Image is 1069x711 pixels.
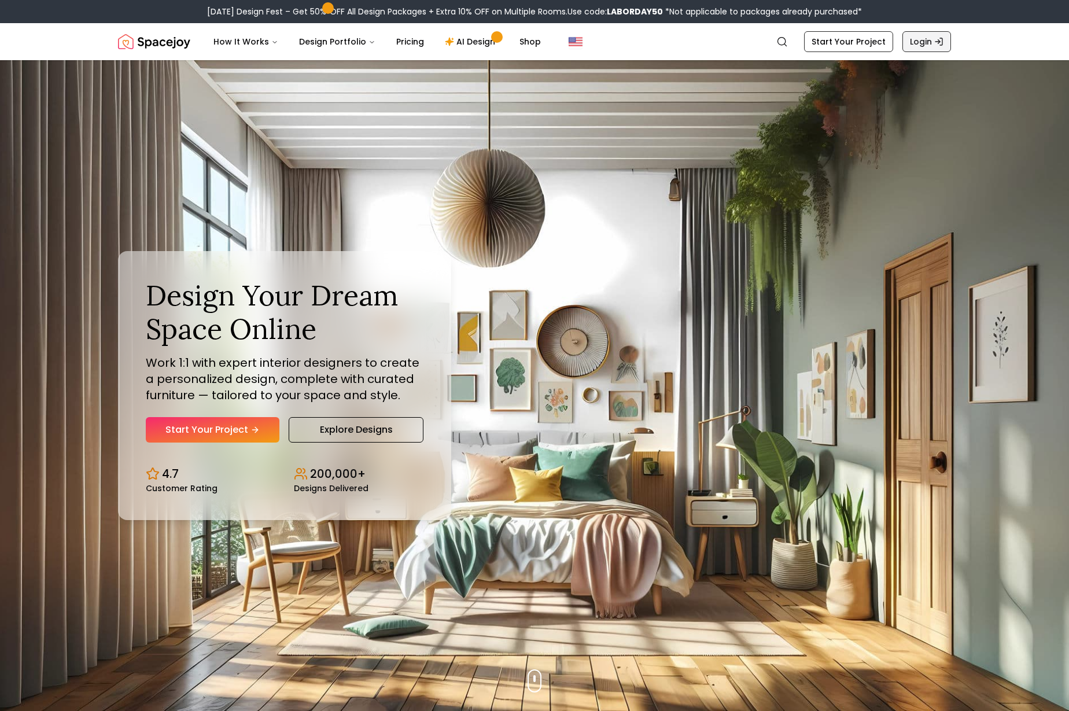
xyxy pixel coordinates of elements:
[436,30,508,53] a: AI Design
[804,31,893,52] a: Start Your Project
[902,31,951,52] a: Login
[387,30,433,53] a: Pricing
[567,6,663,17] span: Use code:
[607,6,663,17] b: LABORDAY50
[146,279,423,345] h1: Design Your Dream Space Online
[118,23,951,60] nav: Global
[204,30,287,53] button: How It Works
[118,30,190,53] img: Spacejoy Logo
[289,417,423,443] a: Explore Designs
[290,30,385,53] button: Design Portfolio
[310,466,366,482] p: 200,000+
[146,456,423,492] div: Design stats
[294,484,368,492] small: Designs Delivered
[207,6,862,17] div: [DATE] Design Fest – Get 50% OFF All Design Packages + Extra 10% OFF on Multiple Rooms.
[569,35,583,49] img: United States
[146,355,423,403] p: Work 1:1 with expert interior designers to create a personalized design, complete with curated fu...
[146,417,279,443] a: Start Your Project
[118,30,190,53] a: Spacejoy
[510,30,550,53] a: Shop
[663,6,862,17] span: *Not applicable to packages already purchased*
[204,30,550,53] nav: Main
[162,466,179,482] p: 4.7
[146,484,218,492] small: Customer Rating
